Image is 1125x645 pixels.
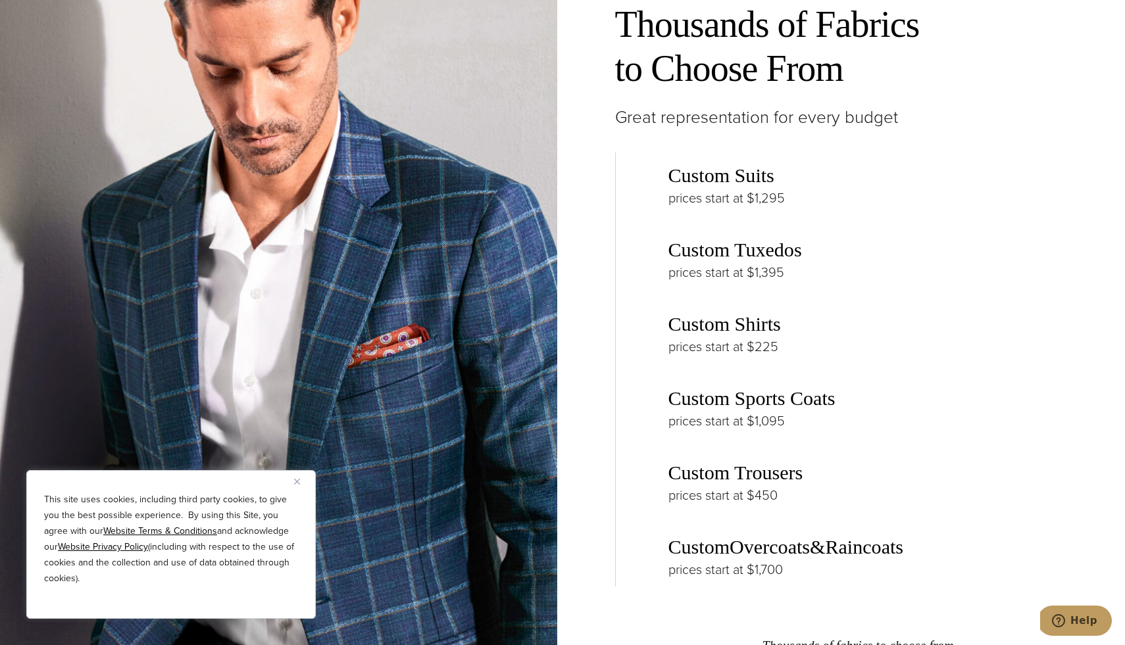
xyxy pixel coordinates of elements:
iframe: Opens a widget where you can chat to one of our agents [1040,606,1112,638]
p: prices start at $225 [668,336,1105,357]
h3: Custom & [668,535,1105,559]
a: Custom Tuxedos [668,239,802,261]
h2: Thousands of Fabrics to Choose From [615,3,1105,91]
p: prices start at $1,700 [668,559,1105,580]
p: prices start at $1,395 [668,262,1105,283]
p: Great representation for every budget [615,104,1105,131]
p: This site uses cookies, including third party cookies, to give you the best possible experience. ... [44,492,298,586]
p: prices start at $1,095 [668,410,1105,431]
a: Custom Trousers [668,462,803,484]
p: prices start at $1,295 [668,187,1105,208]
p: prices start at $450 [668,485,1105,506]
button: Close [294,473,310,489]
a: Custom Sports Coats [668,387,836,410]
a: Custom Suits [668,164,774,187]
a: Raincoats [825,536,903,558]
a: Website Privacy Policy [58,540,148,554]
a: Overcoats [730,536,810,558]
a: Custom Shirts [668,313,781,335]
a: Website Terms & Conditions [103,524,217,538]
img: Close [294,479,300,485]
